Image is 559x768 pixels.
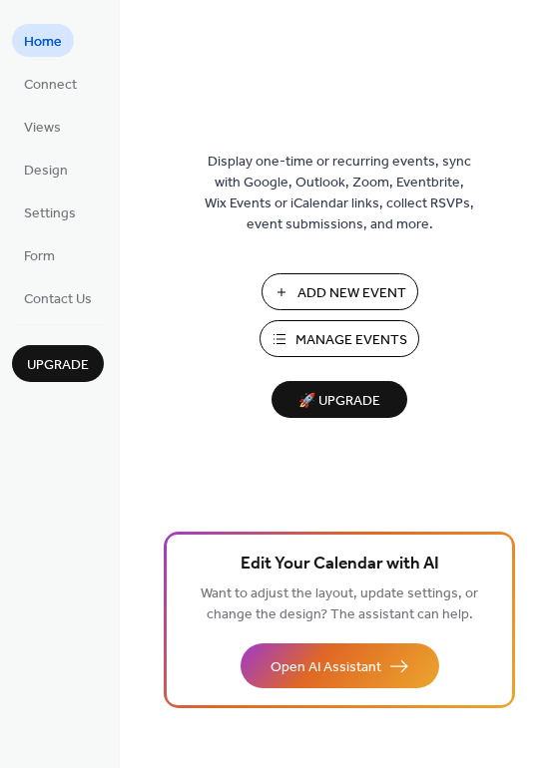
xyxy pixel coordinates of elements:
[12,110,73,143] a: Views
[12,281,104,314] a: Contact Us
[201,580,478,628] span: Want to adjust the layout, update settings, or change the design? The assistant can help.
[24,203,76,224] span: Settings
[260,320,419,357] button: Manage Events
[12,24,74,57] a: Home
[12,238,67,271] a: Form
[205,152,474,235] span: Display one-time or recurring events, sync with Google, Outlook, Zoom, Eventbrite, Wix Events or ...
[24,118,61,139] span: Views
[262,273,418,310] button: Add New Event
[24,289,92,310] span: Contact Us
[24,246,55,267] span: Form
[295,330,407,351] span: Manage Events
[24,32,62,53] span: Home
[241,551,439,578] span: Edit Your Calendar with AI
[12,345,104,382] button: Upgrade
[12,195,88,228] a: Settings
[272,381,407,418] button: 🚀 Upgrade
[24,161,68,182] span: Design
[297,283,406,304] span: Add New Event
[24,75,77,96] span: Connect
[271,657,381,678] span: Open AI Assistant
[27,355,89,376] span: Upgrade
[283,388,395,415] span: 🚀 Upgrade
[12,153,80,186] a: Design
[12,67,89,100] a: Connect
[241,643,439,688] button: Open AI Assistant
